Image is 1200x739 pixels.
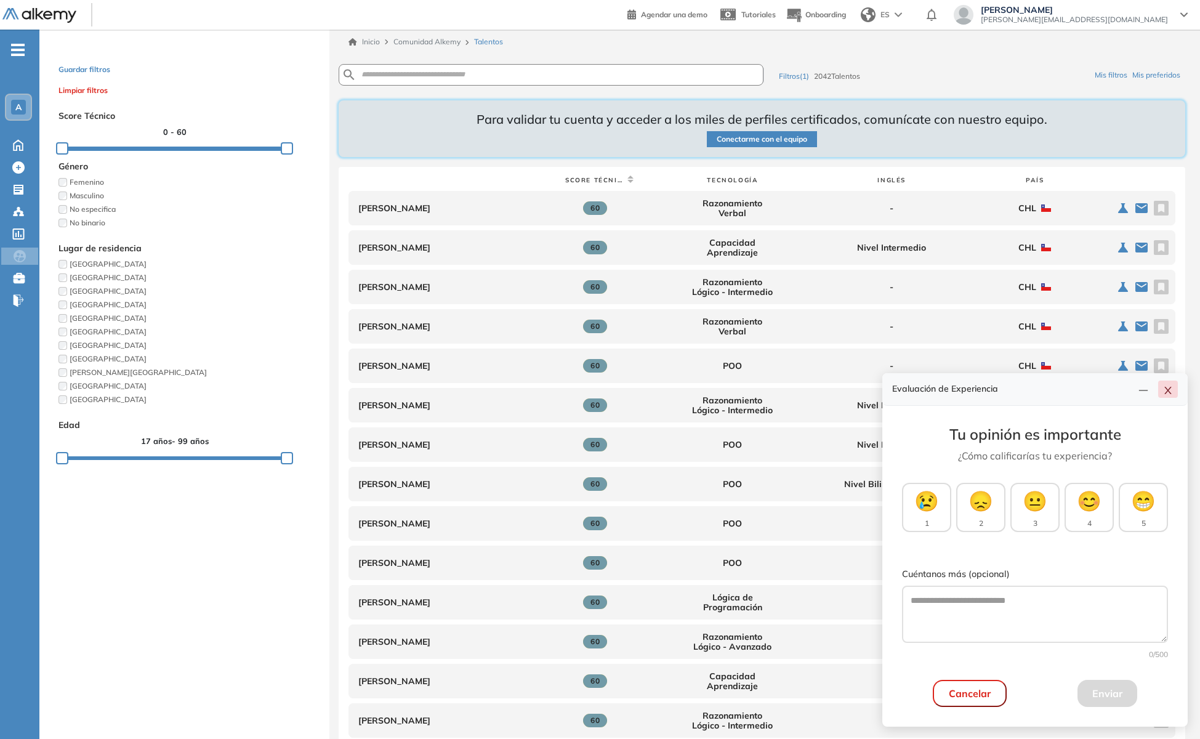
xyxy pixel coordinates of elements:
label: [GEOGRAPHIC_DATA] [58,394,320,405]
div: - [840,637,943,647]
div: 0.Psicotecnico1.Test de PersonalidadIcono de email [1121,196,1166,220]
span: 1 [925,518,929,529]
span: 2 [979,518,983,529]
span: 60 [583,477,607,491]
h6: Género [58,161,320,172]
span: Razonamiento Verbal [692,317,773,336]
span: 60 [583,320,607,333]
div: [PERSON_NAME]60Capacidad AprendizajeNivel IntermedioCHLCHL0.Psicotecnico1.Test de PersonalidadIco... [348,230,1175,265]
img: Logo [2,8,76,23]
span: CHL [1018,361,1036,371]
div: [PERSON_NAME]60Razonamiento Lógico - Intermedio-CHLCHL0.Psicotecnico1.Test de PersonalidadIcono d... [348,270,1175,304]
a: [PERSON_NAME] [358,242,430,253]
i: - [11,49,25,51]
span: 😊 [1077,486,1101,515]
div: [PERSON_NAME]60Razonamiento Verbal-CHLCHL0.Psicotecnico1.Test de PersonalidadIcono de email [348,191,1175,225]
div: [PERSON_NAME]60Razonamiento Verbal-CHLCHL0.Psicotecnico1.Test de PersonalidadIcono de email [348,309,1175,344]
div: Nivel Intermedio [840,440,943,450]
span: POO [723,558,742,568]
img: Icono de email [1134,201,1149,216]
a: [PERSON_NAME] [358,360,430,371]
h6: Edad [58,420,320,430]
span: País [1026,177,1044,184]
h6: Lugar de residencia [58,243,320,254]
span: 😞 [968,486,993,515]
span: 17 años - 99 años [141,436,209,446]
span: Razonamiento Lógico - Intermedio [692,711,773,730]
div: - [840,558,943,568]
span: 4 [1087,518,1092,529]
span: Razonamiento Verbal [692,198,773,218]
img: CHL [1041,323,1051,330]
a: [PERSON_NAME] [358,636,430,647]
span: CHL [1018,321,1036,331]
button: 😢1 [902,483,951,532]
span: Tecnología [707,177,758,184]
span: POO [723,519,742,528]
span: 60 [583,438,607,451]
div: - [840,597,943,607]
img: Icono de email [1134,280,1149,294]
label: [GEOGRAPHIC_DATA] [58,259,320,270]
label: Masculino [58,190,320,201]
label: [GEOGRAPHIC_DATA] [58,272,320,283]
span: 60 [583,517,607,530]
div: 0.Psicotecnico1.Test de PersonalidadIcono de email [1121,235,1166,260]
a: [PERSON_NAME] [358,321,430,332]
label: Femenino [58,177,320,188]
button: Conectarme con el equipo [707,131,817,147]
div: - [840,716,943,725]
a: [PERSON_NAME] [358,597,430,608]
span: close [1163,386,1173,395]
span: Capacidad Aprendizaje [692,238,773,257]
div: [PERSON_NAME]60Razonamiento Lógico - Intermedio-CHLCHL0.PsicotecnicoIcono de email [348,703,1175,738]
div: [PERSON_NAME]60Razonamiento Lógico - IntermedioNivel IntermedioCHLCHL0.Psicotecnico1.Test de Pers... [348,388,1175,422]
div: [PERSON_NAME]60POONivel Bilingüe o NativoCHLCHL0.Psicotecnico1.Test de PersonalidadIcono de email [348,467,1175,501]
button: 😊4 [1065,483,1114,532]
div: [PERSON_NAME]60Capacidad Aprendizaje-CHLCHL0.Psicotecnico1.Test de PersonalidadIcono de email [348,664,1175,698]
img: CHL [1041,244,1051,251]
h4: Evaluación de Experiencia [892,384,1134,394]
img: CHL [1041,283,1051,291]
div: Mis filtros [1095,70,1127,81]
h3: Tu opinión es importante [902,426,1168,443]
div: [PERSON_NAME]60Razonamiento Lógico - Avanzado-CHLCHL0.Psicotecnico1.Test de PersonalidadIcono de ... [348,624,1175,659]
span: CHL [1018,203,1036,213]
span: Lógica de Programación [692,592,773,612]
span: ES [880,9,890,20]
a: Inicio [348,36,380,47]
label: [GEOGRAPHIC_DATA] [58,381,320,392]
div: - [840,676,943,686]
div: [PERSON_NAME]60POO-CHLCHL0.Psicotecnico1.Test de PersonalidadIcono de email [348,546,1175,580]
button: Limpiar filtros [58,85,108,96]
label: [GEOGRAPHIC_DATA] [58,326,320,337]
a: [PERSON_NAME] [358,281,430,293]
span: [PERSON_NAME] [981,5,1168,15]
label: No especifica [58,204,320,215]
span: [PERSON_NAME][EMAIL_ADDRESS][DOMAIN_NAME] [981,15,1168,25]
label: [GEOGRAPHIC_DATA] [58,299,320,310]
img: CHL [1041,362,1051,369]
img: Icono de email [1134,358,1149,373]
div: Mis preferidos [1132,70,1180,81]
img: CHL [1041,204,1051,212]
button: Mis filtros [1095,70,1132,81]
span: A [15,102,22,112]
span: 😐 [1023,486,1047,515]
span: 60 [583,280,607,294]
span: Talentos [474,36,503,47]
div: - [840,282,943,292]
div: [PERSON_NAME]60POO-CHLCHL0.Psicotecnico1.Test de PersonalidadIcono de email [348,506,1175,541]
button: line [1134,381,1153,398]
a: [PERSON_NAME] [358,557,430,568]
span: 60 [583,398,607,412]
span: 2042 Talentos [814,71,860,81]
span: line [1138,386,1148,395]
span: Capacidad Aprendizaje [692,671,773,691]
a: [PERSON_NAME] [358,715,430,726]
span: 60 [583,635,607,648]
div: - [840,321,943,331]
a: [PERSON_NAME] [358,479,430,490]
img: world [861,7,876,22]
label: [GEOGRAPHIC_DATA] [58,313,320,324]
